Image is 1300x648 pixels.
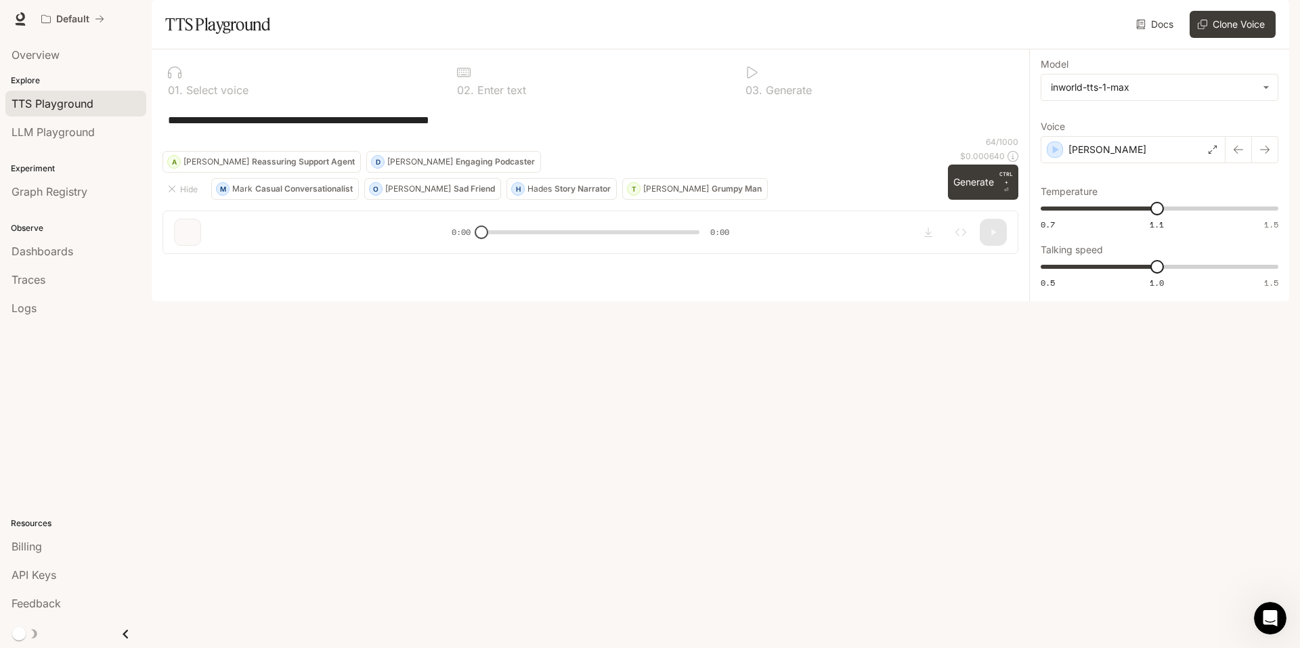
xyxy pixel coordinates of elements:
[1133,11,1179,38] a: Docs
[512,178,524,200] div: H
[183,158,249,166] p: [PERSON_NAME]
[364,178,501,200] button: O[PERSON_NAME]Sad Friend
[456,158,535,166] p: Engaging Podcaster
[506,178,617,200] button: HHadesStory Narrator
[1150,277,1164,288] span: 1.0
[366,151,541,173] button: D[PERSON_NAME]Engaging Podcaster
[628,178,640,200] div: T
[762,85,812,95] p: Generate
[1041,122,1065,131] p: Voice
[643,185,709,193] p: [PERSON_NAME]
[712,185,762,193] p: Grumpy Man
[168,85,183,95] p: 0 1 .
[1041,245,1103,255] p: Talking speed
[948,165,1018,200] button: GenerateCTRL +⏎
[745,85,762,95] p: 0 3 .
[162,151,361,173] button: A[PERSON_NAME]Reassuring Support Agent
[1051,81,1256,94] div: inworld-tts-1-max
[1254,602,1286,634] iframe: Intercom live chat
[1264,277,1278,288] span: 1.5
[1264,219,1278,230] span: 1.5
[1041,60,1068,69] p: Model
[35,5,110,33] button: All workspaces
[385,185,451,193] p: [PERSON_NAME]
[1190,11,1276,38] button: Clone Voice
[457,85,474,95] p: 0 2 .
[370,178,382,200] div: O
[165,11,270,38] h1: TTS Playground
[162,178,206,200] button: Hide
[1041,277,1055,288] span: 0.5
[527,185,552,193] p: Hades
[960,150,1005,162] p: $ 0.000640
[183,85,248,95] p: Select voice
[1041,187,1098,196] p: Temperature
[999,170,1013,186] p: CTRL +
[387,158,453,166] p: [PERSON_NAME]
[255,185,353,193] p: Casual Conversationalist
[986,136,1018,148] p: 64 / 1000
[622,178,768,200] button: T[PERSON_NAME]Grumpy Man
[56,14,89,25] p: Default
[1150,219,1164,230] span: 1.1
[168,151,180,173] div: A
[1068,143,1146,156] p: [PERSON_NAME]
[372,151,384,173] div: D
[999,170,1013,194] p: ⏎
[217,178,229,200] div: M
[1041,74,1278,100] div: inworld-tts-1-max
[454,185,495,193] p: Sad Friend
[232,185,253,193] p: Mark
[1041,219,1055,230] span: 0.7
[474,85,526,95] p: Enter text
[555,185,611,193] p: Story Narrator
[252,158,355,166] p: Reassuring Support Agent
[211,178,359,200] button: MMarkCasual Conversationalist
